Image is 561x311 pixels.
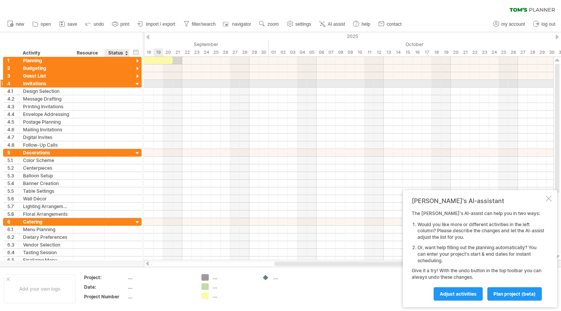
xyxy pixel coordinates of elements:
a: zoom [257,19,281,29]
div: 4.7 [7,134,19,141]
div: Tuesday, 7 October 2025 [326,48,336,56]
span: plan project (beta) [493,291,536,297]
div: 4.6 [7,126,19,133]
div: Thursday, 2 October 2025 [278,48,288,56]
div: Catering [23,218,69,225]
div: Date: [84,284,126,290]
div: Centerpieces [23,164,69,172]
div: Wednesday, 1 October 2025 [269,48,278,56]
div: Friday, 3 October 2025 [288,48,297,56]
div: 6.4 [7,249,19,256]
div: Tuesday, 14 October 2025 [393,48,403,56]
a: settings [285,19,313,29]
div: Status [108,49,125,57]
div: Friday, 19 September 2025 [153,48,163,56]
div: 5.7 [7,203,19,210]
a: import / export [135,19,178,29]
div: 3 [7,72,19,79]
div: Saturday, 27 September 2025 [230,48,240,56]
div: Friday, 10 October 2025 [355,48,365,56]
li: Would you like more or different activities in the left column? Please describe the changes and l... [417,222,544,241]
div: Friday, 24 October 2025 [489,48,499,56]
div: .... [213,274,254,281]
div: 5.6 [7,195,19,202]
div: 4.3 [7,103,19,110]
div: 4.8 [7,141,19,149]
div: Wednesday, 8 October 2025 [336,48,345,56]
div: Project: [84,274,126,281]
div: 1 [7,57,19,64]
a: save [57,19,79,29]
div: Invitations [23,80,69,87]
div: Tuesday, 23 September 2025 [192,48,201,56]
a: contact [376,19,404,29]
div: 6 [7,218,19,225]
div: Friday, 17 October 2025 [422,48,432,56]
div: 5.3 [7,172,19,179]
div: .... [273,274,315,281]
div: [PERSON_NAME]'s AI-assistant [412,197,544,205]
a: Adjust activities [434,287,483,301]
div: Sunday, 5 October 2025 [307,48,317,56]
span: navigator [232,22,251,27]
a: undo [83,19,106,29]
span: my account [502,22,525,27]
div: Saturday, 4 October 2025 [297,48,307,56]
div: Sunday, 28 September 2025 [240,48,249,56]
div: Thursday, 30 October 2025 [547,48,556,56]
span: filter/search [192,22,216,27]
div: Thursday, 16 October 2025 [412,48,422,56]
div: Dietary Preferences [23,233,69,241]
div: Envelope Addressing [23,111,69,118]
div: 2 [7,65,19,72]
span: help [361,22,370,27]
a: print [110,19,132,29]
div: 5.1 [7,157,19,164]
div: Project Number [84,293,126,300]
div: Sunday, 12 October 2025 [374,48,384,56]
span: Adjust activities [440,291,477,297]
div: 5.2 [7,164,19,172]
div: 5 [7,149,19,156]
span: log out [541,22,555,27]
div: Finalizing Menu [23,256,69,264]
div: Sunday, 26 October 2025 [508,48,518,56]
a: help [351,19,373,29]
div: 5.8 [7,210,19,218]
div: Thursday, 18 September 2025 [144,48,153,56]
div: Saturday, 25 October 2025 [499,48,508,56]
div: Saturday, 18 October 2025 [432,48,441,56]
div: .... [213,283,254,290]
div: Digital Invites [23,134,69,141]
div: Wednesday, 15 October 2025 [403,48,412,56]
div: Monday, 29 September 2025 [249,48,259,56]
div: Mailing Invitations [23,126,69,133]
div: Design Selection [23,88,69,95]
div: .... [128,293,192,300]
div: 6.2 [7,233,19,241]
div: 4.5 [7,118,19,126]
div: Thursday, 23 October 2025 [480,48,489,56]
div: 4.1 [7,88,19,95]
div: Thursday, 25 September 2025 [211,48,221,56]
div: Sunday, 19 October 2025 [441,48,451,56]
span: undo [94,22,104,27]
span: import / export [146,22,175,27]
div: Balloon Setup [23,172,69,179]
li: Or, want help filling out the planning automatically? You can enter your project's start & end da... [417,245,544,264]
div: Tuesday, 21 October 2025 [460,48,470,56]
div: Tuesday, 30 September 2025 [259,48,269,56]
div: 5.5 [7,187,19,195]
a: open [30,19,53,29]
div: Thursday, 9 October 2025 [345,48,355,56]
span: open [41,22,51,27]
div: Table Settings [23,187,69,195]
span: settings [295,22,311,27]
div: Monday, 13 October 2025 [384,48,393,56]
div: Color Scheme [23,157,69,164]
span: contact [387,22,402,27]
div: 5.4 [7,180,19,187]
a: AI assist [317,19,347,29]
div: Vendor Selection [23,241,69,248]
div: Monday, 20 October 2025 [451,48,460,56]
